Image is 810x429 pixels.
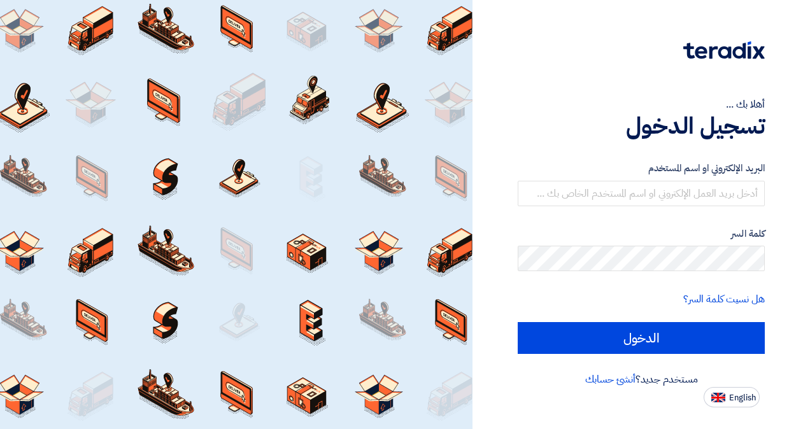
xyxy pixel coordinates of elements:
div: مستخدم جديد؟ [518,372,765,387]
img: en-US.png [711,393,725,402]
label: البريد الإلكتروني او اسم المستخدم [518,161,765,176]
input: أدخل بريد العمل الإلكتروني او اسم المستخدم الخاص بك ... [518,181,765,206]
label: كلمة السر [518,227,765,241]
div: أهلا بك ... [518,97,765,112]
button: English [704,387,760,407]
input: الدخول [518,322,765,354]
a: هل نسيت كلمة السر؟ [683,292,765,307]
h1: تسجيل الدخول [518,112,765,140]
a: أنشئ حسابك [585,372,636,387]
span: English [729,393,756,402]
img: Teradix logo [683,41,765,59]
